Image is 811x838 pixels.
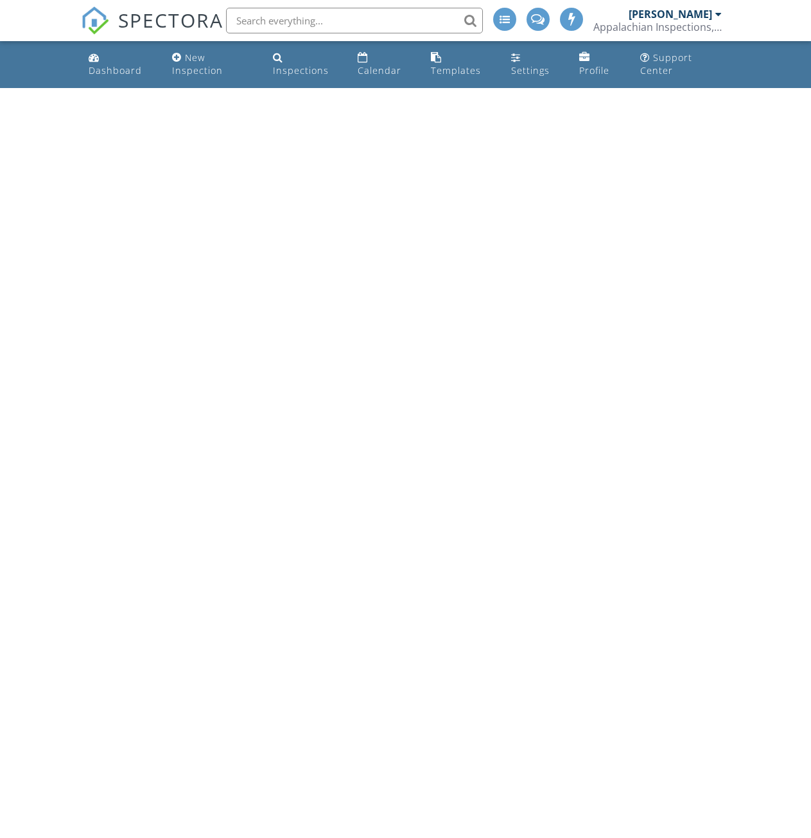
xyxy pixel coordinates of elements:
div: Inspections [273,64,329,76]
a: Company Profile [574,46,625,83]
a: SPECTORA [81,17,223,44]
span: SPECTORA [118,6,223,33]
a: Calendar [353,46,415,83]
a: Support Center [635,46,727,83]
div: Templates [431,64,481,76]
a: Dashboard [83,46,156,83]
div: [PERSON_NAME] [629,8,712,21]
img: The Best Home Inspection Software - Spectora [81,6,109,35]
div: Settings [511,64,550,76]
a: Inspections [268,46,342,83]
a: Templates [426,46,496,83]
div: New Inspection [172,51,223,76]
div: Support Center [640,51,692,76]
a: Settings [506,46,564,83]
div: Profile [579,64,609,76]
input: Search everything... [226,8,483,33]
div: Calendar [358,64,401,76]
div: Appalachian Inspections, LLC. [593,21,722,33]
div: Dashboard [89,64,142,76]
a: New Inspection [167,46,257,83]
